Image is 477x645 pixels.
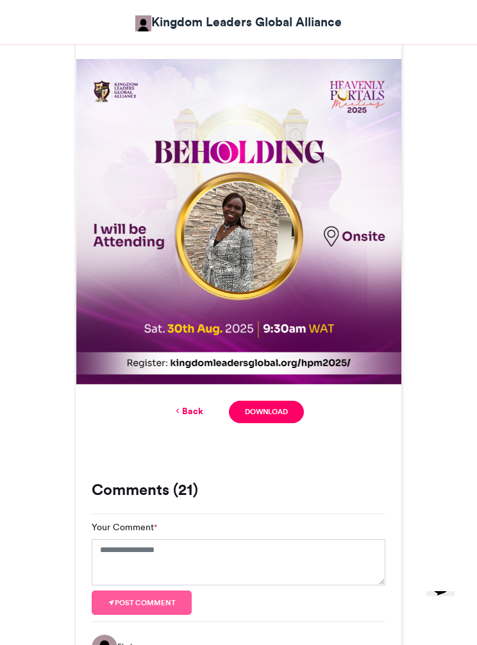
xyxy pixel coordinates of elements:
[92,482,385,498] h3: Comments (21)
[135,13,342,31] a: Kingdom Leaders Global Alliance
[76,59,401,385] img: Entry download
[135,15,151,31] img: Kingdom Leaders Global Alliance
[173,405,203,418] a: Back
[92,591,192,615] button: Post comment
[92,521,157,534] label: Your Comment
[421,591,464,632] iframe: chat widget
[229,401,304,423] a: Download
